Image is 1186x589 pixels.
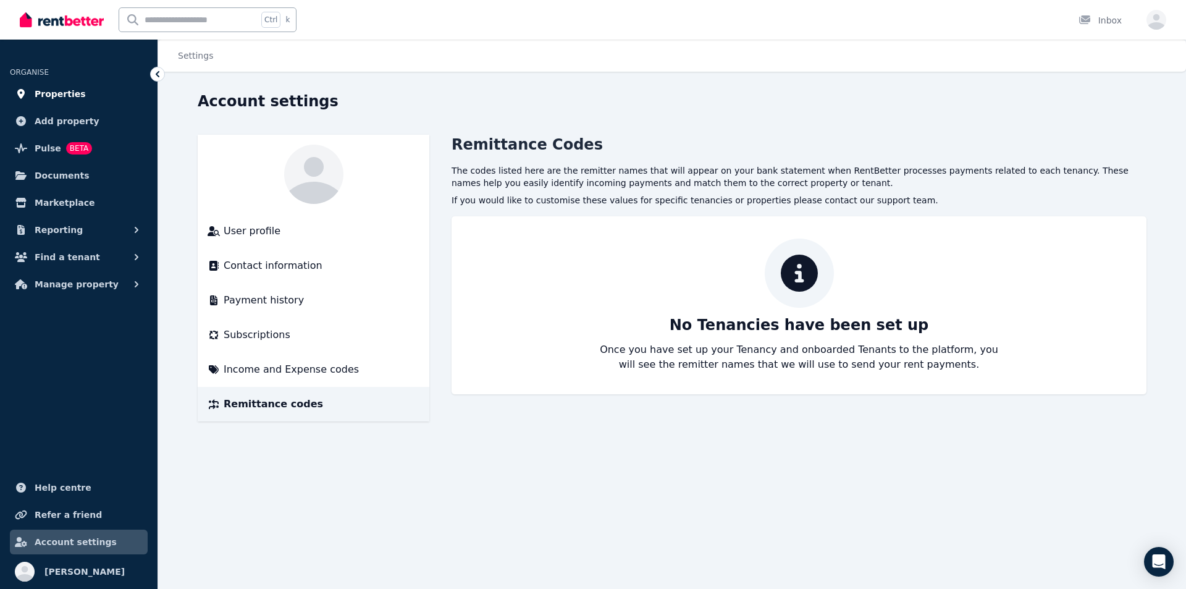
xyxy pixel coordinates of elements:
span: Pulse [35,141,61,156]
button: Manage property [10,272,148,297]
a: Subscriptions [208,328,419,342]
span: BETA [66,142,92,155]
a: Contact information [208,258,419,273]
span: Remittance codes [224,397,323,412]
a: Documents [10,163,148,188]
p: If you would like to customise these values for specific tenancies or properties please contact o... [452,194,1146,206]
img: RentBetter [20,11,104,29]
a: Account settings [10,530,148,554]
span: Properties [35,87,86,101]
span: ORGANISE [10,68,49,77]
span: User profile [224,224,280,239]
a: PulseBETA [10,136,148,161]
p: Once you have set up your Tenancy and onboarded Tenants to the platform, you will see the remitte... [592,342,1007,372]
span: Reporting [35,222,83,237]
h1: Account settings [198,91,339,111]
button: Reporting [10,218,148,242]
span: Find a tenant [35,250,100,265]
span: Income and Expense codes [224,362,359,377]
span: Documents [35,168,90,183]
span: Help centre [35,480,91,495]
span: Manage property [35,277,119,292]
a: Remittance codes [208,397,419,412]
p: No Tenancies have been set up [670,315,929,335]
div: Open Intercom Messenger [1144,547,1174,577]
nav: Breadcrumb [158,40,228,72]
span: Contact information [224,258,322,273]
a: Marketplace [10,190,148,215]
a: Payment history [208,293,419,308]
div: Inbox [1079,14,1122,27]
span: Payment history [224,293,304,308]
span: Marketplace [35,195,95,210]
a: Income and Expense codes [208,362,419,377]
h1: Remittance Codes [452,135,603,155]
a: User profile [208,224,419,239]
span: Subscriptions [224,328,290,342]
a: Refer a friend [10,502,148,527]
span: Refer a friend [35,507,102,522]
button: Find a tenant [10,245,148,269]
span: [PERSON_NAME] [44,564,125,579]
span: Account settings [35,535,117,549]
a: Settings [178,51,213,61]
a: Add property [10,109,148,133]
p: The codes listed here are the remitter names that will appear on your bank statement when RentBet... [452,164,1146,189]
span: k [285,15,290,25]
span: Add property [35,114,99,129]
a: Properties [10,82,148,106]
a: Help centre [10,475,148,500]
span: Ctrl [261,12,280,28]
